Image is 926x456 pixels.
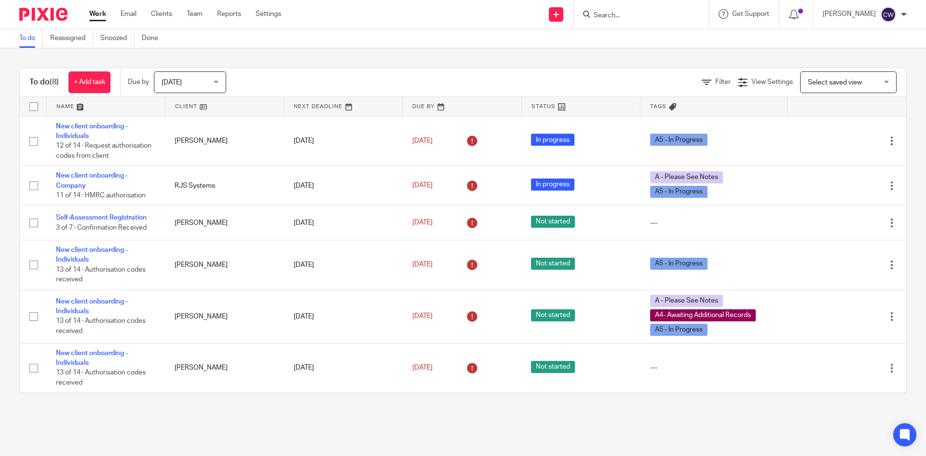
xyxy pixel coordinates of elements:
[56,123,128,139] a: New client onboarding - Individuals
[89,9,106,19] a: Work
[284,393,403,442] td: [DATE]
[531,258,575,270] span: Not started
[412,182,433,189] span: [DATE]
[56,350,128,366] a: New client onboarding - Individuals
[531,309,575,321] span: Not started
[56,224,147,231] span: 3 of 7 · Confirmation Received
[256,9,281,19] a: Settings
[29,77,59,87] h1: To do
[531,361,575,373] span: Not started
[165,206,284,240] td: [PERSON_NAME]
[68,71,110,93] a: + Add task
[650,104,667,109] span: Tags
[650,258,708,270] span: A5 - In Progress
[284,116,403,166] td: [DATE]
[284,240,403,290] td: [DATE]
[56,266,146,283] span: 13 of 14 · Authorisation codes received
[142,29,165,48] a: Done
[808,79,862,86] span: Select saved view
[284,343,403,393] td: [DATE]
[56,172,128,189] a: New client onboarding - Company
[165,393,284,442] td: [PERSON_NAME]
[531,179,574,191] span: In progress
[284,166,403,206] td: [DATE]
[412,313,433,320] span: [DATE]
[165,166,284,206] td: RJS Systems
[121,9,136,19] a: Email
[56,370,146,387] span: 13 of 14 · Authorisation codes received
[650,363,778,373] div: ---
[650,309,756,321] span: A4- Awaiting Additional Records
[217,9,241,19] a: Reports
[56,298,128,315] a: New client onboarding - Individuals
[650,324,708,336] span: A5 - In Progress
[650,171,723,183] span: A - Please See Notes
[531,216,575,228] span: Not started
[165,240,284,290] td: [PERSON_NAME]
[56,192,146,199] span: 11 of 14 · HMRC authorisation
[56,247,128,263] a: New client onboarding - Individuals
[56,318,146,335] span: 13 of 14 · Authorisation codes received
[284,206,403,240] td: [DATE]
[56,214,147,221] a: Self-Assessment Registration
[531,134,574,146] span: In progress
[650,295,723,307] span: A - Please See Notes
[50,78,59,86] span: (8)
[151,9,172,19] a: Clients
[165,343,284,393] td: [PERSON_NAME]
[412,220,433,226] span: [DATE]
[650,218,778,228] div: ---
[19,29,43,48] a: To do
[593,12,680,20] input: Search
[19,8,68,21] img: Pixie
[284,290,403,343] td: [DATE]
[715,79,731,85] span: Filter
[881,7,896,22] img: svg%3E
[412,262,433,268] span: [DATE]
[412,138,433,144] span: [DATE]
[165,116,284,166] td: [PERSON_NAME]
[650,186,708,198] span: A5 - In Progress
[732,11,769,17] span: Get Support
[412,364,433,371] span: [DATE]
[650,134,708,146] span: A5 - In Progress
[165,290,284,343] td: [PERSON_NAME]
[56,142,151,159] span: 12 of 14 · Request authorisation codes from client
[751,79,793,85] span: View Settings
[187,9,203,19] a: Team
[823,9,876,19] p: [PERSON_NAME]
[100,29,135,48] a: Snoozed
[50,29,93,48] a: Reassigned
[128,77,149,87] p: Due by
[162,79,182,86] span: [DATE]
